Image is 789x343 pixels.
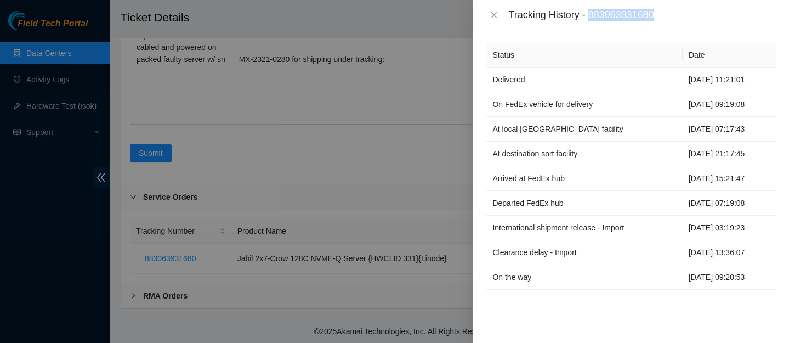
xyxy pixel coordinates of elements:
td: [DATE] 09:20:53 [683,265,776,290]
td: On FedEx vehicle for delivery [486,92,683,117]
button: Close [486,10,502,20]
td: Clearance delay - Import [486,240,683,265]
td: At destination sort facility [486,142,683,166]
td: [DATE] 13:36:07 [683,240,776,265]
span: close [490,10,498,19]
div: Tracking History - 883063931680 [508,9,776,21]
td: [DATE] 03:19:23 [683,216,776,240]
td: [DATE] 15:21:47 [683,166,776,191]
td: [DATE] 09:19:08 [683,92,776,117]
td: At local [GEOGRAPHIC_DATA] facility [486,117,683,142]
td: [DATE] 21:17:45 [683,142,776,166]
th: Status [486,43,683,68]
td: International shipment release - Import [486,216,683,240]
td: On the way [486,265,683,290]
td: [DATE] 07:17:43 [683,117,776,142]
td: [DATE] 11:21:01 [683,68,776,92]
td: Departed FedEx hub [486,191,683,216]
td: Arrived at FedEx hub [486,166,683,191]
td: Delivered [486,68,683,92]
th: Date [683,43,776,68]
td: [DATE] 07:19:08 [683,191,776,216]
